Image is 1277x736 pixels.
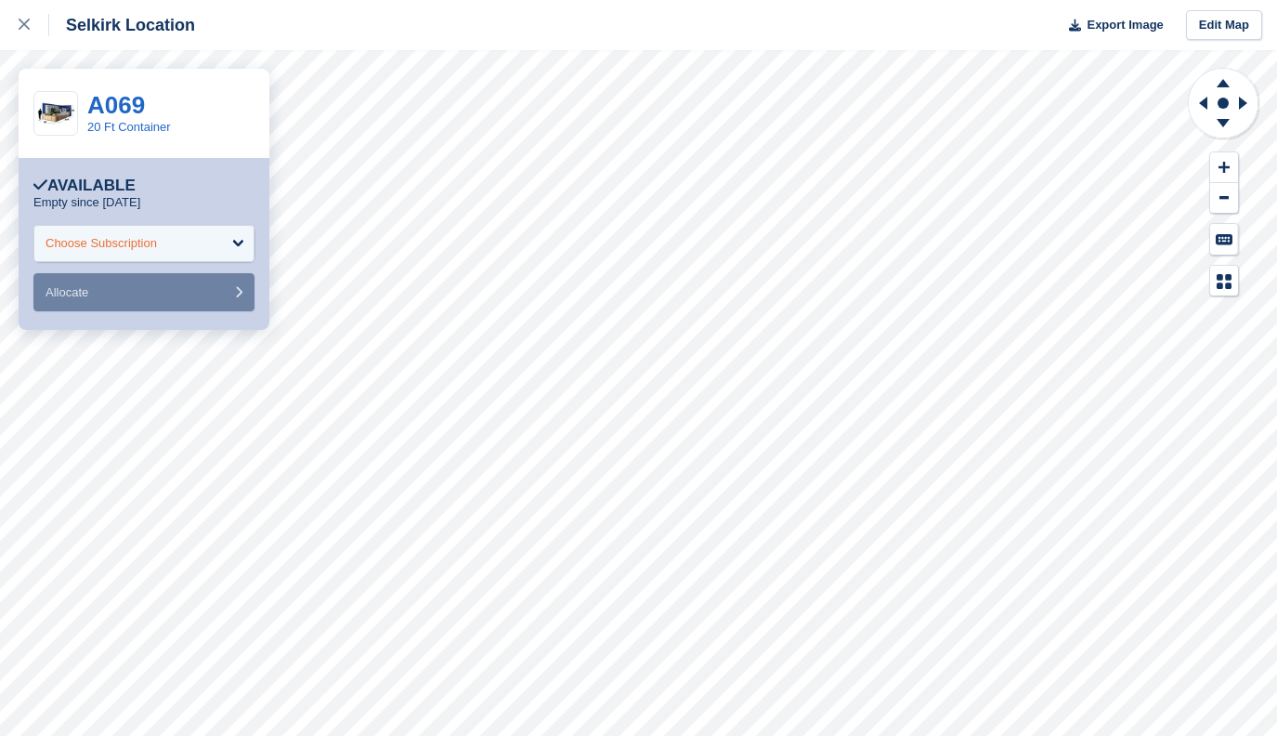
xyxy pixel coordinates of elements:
a: Edit Map [1186,10,1262,41]
span: Export Image [1087,16,1163,34]
button: Export Image [1058,10,1164,41]
button: Zoom Out [1210,183,1238,214]
button: Allocate [33,273,254,311]
a: A069 [87,91,145,119]
button: Map Legend [1210,266,1238,296]
img: 20-ft-container%20(40).jpg [34,98,77,130]
span: Allocate [46,285,88,299]
div: Selkirk Location [49,14,195,36]
div: Available [33,177,136,195]
a: 20 Ft Container [87,120,171,134]
p: Empty since [DATE] [33,195,140,210]
button: Keyboard Shortcuts [1210,224,1238,255]
div: Choose Subscription [46,234,157,253]
button: Zoom In [1210,152,1238,183]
